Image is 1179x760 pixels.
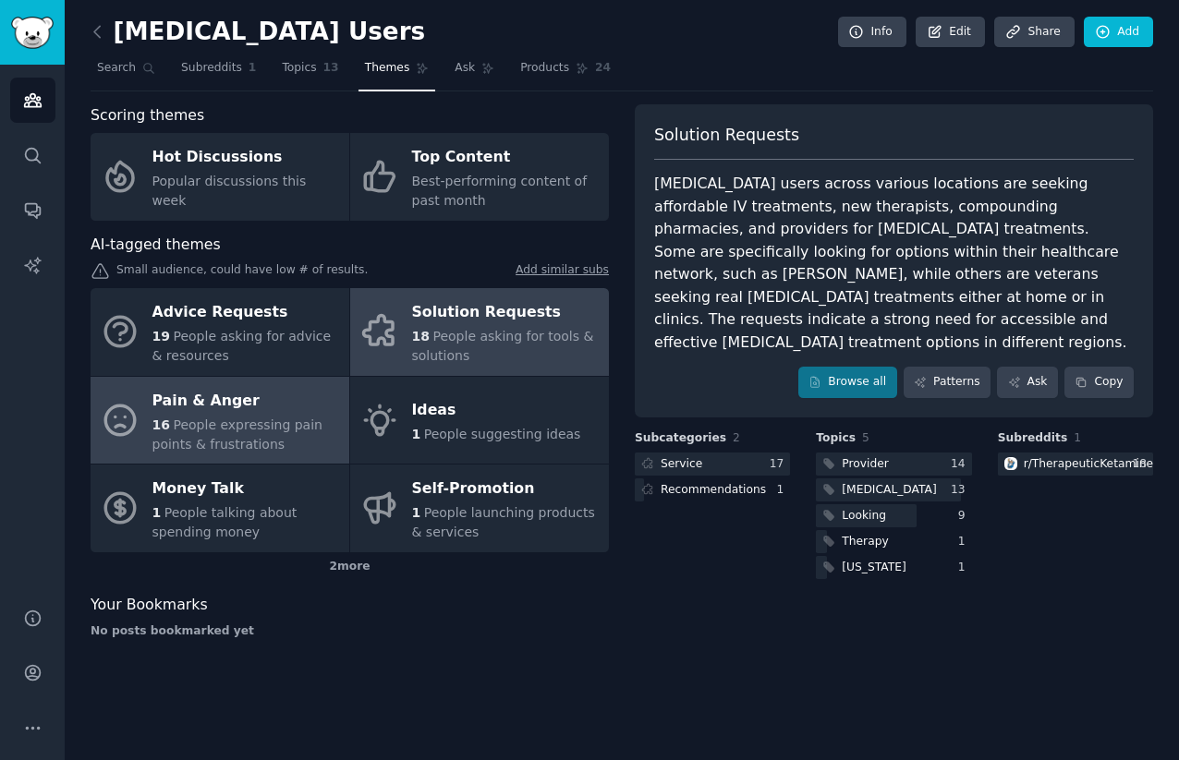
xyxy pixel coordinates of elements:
[91,104,204,127] span: Scoring themes
[951,482,972,499] div: 13
[412,143,600,173] div: Top Content
[412,475,600,504] div: Self-Promotion
[455,60,475,77] span: Ask
[520,60,569,77] span: Products
[1024,456,1153,473] div: r/ TherapeuticKetamine
[516,262,609,282] a: Add similar subs
[635,430,726,447] span: Subcategories
[654,173,1134,354] div: [MEDICAL_DATA] users across various locations are seeking affordable IV treatments, new therapist...
[842,456,888,473] div: Provider
[152,386,340,416] div: Pain & Anger
[958,508,972,525] div: 9
[350,464,609,552] a: Self-Promotion1People launching products & services
[412,505,595,539] span: People launching products & services
[181,60,242,77] span: Subreddits
[359,54,436,91] a: Themes
[838,17,906,48] a: Info
[152,417,322,452] span: People expressing pain points & frustrations
[661,456,702,473] div: Service
[994,17,1074,48] a: Share
[323,60,339,77] span: 13
[412,329,594,363] span: People asking for tools & solutions
[152,417,170,432] span: 16
[412,298,600,328] div: Solution Requests
[514,54,617,91] a: Products24
[282,60,316,77] span: Topics
[798,367,897,398] a: Browse all
[998,430,1068,447] span: Subreddits
[91,262,609,282] div: Small audience, could have low # of results.
[412,174,588,208] span: Best-performing content of past month
[733,431,740,444] span: 2
[424,427,581,441] span: People suggesting ideas
[958,560,972,576] div: 1
[350,133,609,221] a: Top ContentBest-performing content of past month
[654,124,799,147] span: Solution Requests
[816,452,971,476] a: Provider14
[448,54,501,91] a: Ask
[661,482,766,499] div: Recommendations
[365,60,410,77] span: Themes
[770,456,791,473] div: 17
[11,17,54,49] img: GummySearch logo
[997,367,1058,398] a: Ask
[152,329,332,363] span: People asking for advice & resources
[412,396,581,426] div: Ideas
[350,288,609,376] a: Solution Requests18People asking for tools & solutions
[412,427,421,441] span: 1
[249,60,257,77] span: 1
[275,54,345,91] a: Topics13
[91,133,349,221] a: Hot DiscussionsPopular discussions this week
[862,431,869,444] span: 5
[412,505,421,520] span: 1
[816,556,971,579] a: [US_STATE]1
[635,452,790,476] a: Service17
[91,594,208,617] span: Your Bookmarks
[777,482,791,499] div: 1
[816,504,971,527] a: Looking9
[412,329,430,344] span: 18
[816,430,856,447] span: Topics
[958,534,972,550] div: 1
[816,478,971,501] a: [MEDICAL_DATA]13
[152,505,162,520] span: 1
[842,560,906,576] div: [US_STATE]
[350,377,609,464] a: Ideas1People suggesting ideas
[635,478,790,501] a: Recommendations1
[1074,431,1081,444] span: 1
[1004,457,1017,470] img: TherapeuticKetamine
[916,17,985,48] a: Edit
[842,508,886,525] div: Looking
[91,377,349,464] a: Pain & Anger16People expressing pain points & frustrations
[1132,456,1153,473] div: 18
[91,54,162,91] a: Search
[91,623,609,640] div: No posts bookmarked yet
[152,475,340,504] div: Money Talk
[1064,367,1134,398] button: Copy
[91,552,609,582] div: 2 more
[91,18,425,47] h2: [MEDICAL_DATA] Users
[842,534,888,550] div: Therapy
[91,288,349,376] a: Advice Requests19People asking for advice & resources
[152,329,170,344] span: 19
[97,60,136,77] span: Search
[904,367,991,398] a: Patterns
[152,298,340,328] div: Advice Requests
[816,530,971,553] a: Therapy1
[152,143,340,173] div: Hot Discussions
[91,234,221,257] span: AI-tagged themes
[175,54,262,91] a: Subreddits1
[998,452,1153,476] a: TherapeuticKetaminer/TherapeuticKetamine18
[842,482,936,499] div: [MEDICAL_DATA]
[91,464,349,552] a: Money Talk1People talking about spending money
[595,60,611,77] span: 24
[152,174,307,208] span: Popular discussions this week
[951,456,972,473] div: 14
[1084,17,1153,48] a: Add
[152,505,298,539] span: People talking about spending money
